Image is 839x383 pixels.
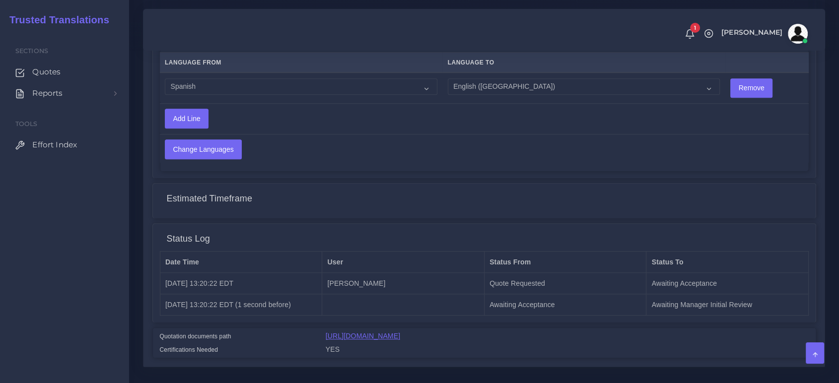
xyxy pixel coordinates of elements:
td: [DATE] 13:20:22 EDT (1 second before) [160,294,322,316]
h4: Estimated Timeframe [167,193,253,204]
span: Tools [15,120,38,128]
span: Quotes [32,66,61,77]
a: [URL][DOMAIN_NAME] [326,332,400,340]
td: Awaiting Acceptance [484,294,646,316]
a: Reports [7,83,122,104]
td: [PERSON_NAME] [322,273,485,294]
a: Trusted Translations [2,12,109,28]
span: Sections [15,47,48,55]
span: [PERSON_NAME] [721,29,782,36]
th: Language To [442,53,725,73]
a: [PERSON_NAME]avatar [716,24,811,44]
td: [DATE] 13:20:22 EDT [160,273,322,294]
div: YES [318,344,816,358]
input: Add Line [165,109,208,128]
th: Language From [160,53,443,73]
span: Effort Index [32,139,77,150]
td: Awaiting Acceptance [646,273,809,294]
label: Quotation documents path [160,332,231,341]
input: Remove [731,79,772,98]
a: 1 [681,28,699,39]
th: User [322,252,485,273]
td: Awaiting Manager Initial Review [646,294,809,316]
span: 1 [690,23,700,33]
a: Effort Index [7,134,122,155]
span: Reports [32,88,63,99]
th: Status From [484,252,646,273]
th: Status To [646,252,809,273]
img: avatar [788,24,808,44]
a: Quotes [7,62,122,82]
input: Change Languages [165,140,241,159]
h2: Trusted Translations [2,14,109,26]
label: Certifications Needed [160,345,218,354]
td: Quote Requested [484,273,646,294]
h4: Status Log [167,234,210,245]
th: Date Time [160,252,322,273]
